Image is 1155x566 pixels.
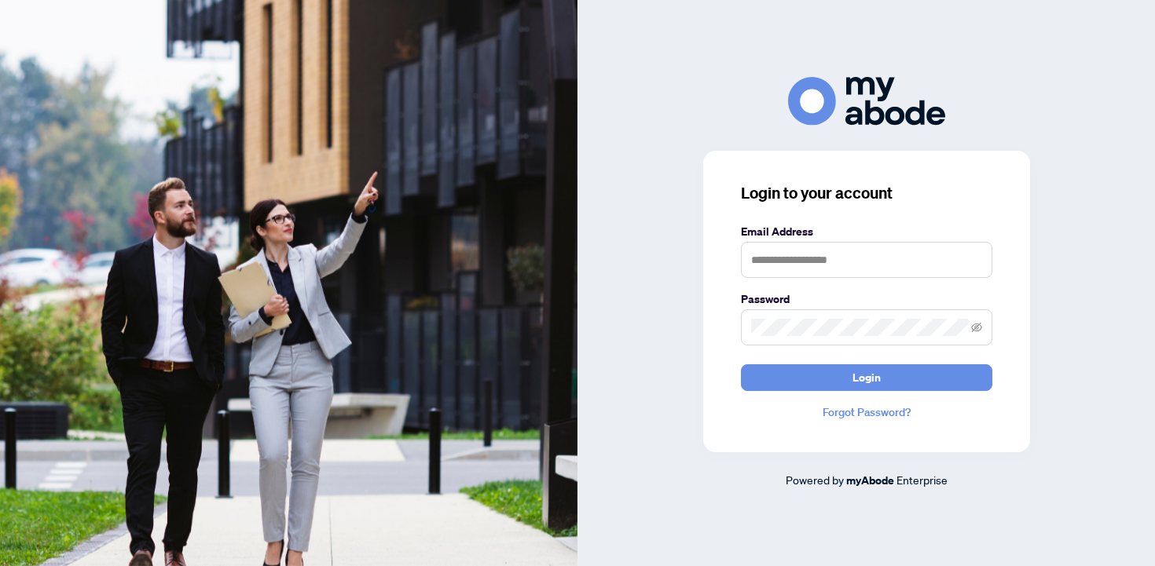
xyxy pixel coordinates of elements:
label: Password [741,290,992,308]
span: eye-invisible [971,322,982,333]
span: Enterprise [896,473,948,487]
button: Login [741,364,992,391]
label: Email Address [741,223,992,240]
span: Login [852,365,881,390]
a: Forgot Password? [741,404,992,421]
img: ma-logo [788,77,945,125]
h3: Login to your account [741,182,992,204]
a: myAbode [846,472,894,489]
span: Powered by [786,473,844,487]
